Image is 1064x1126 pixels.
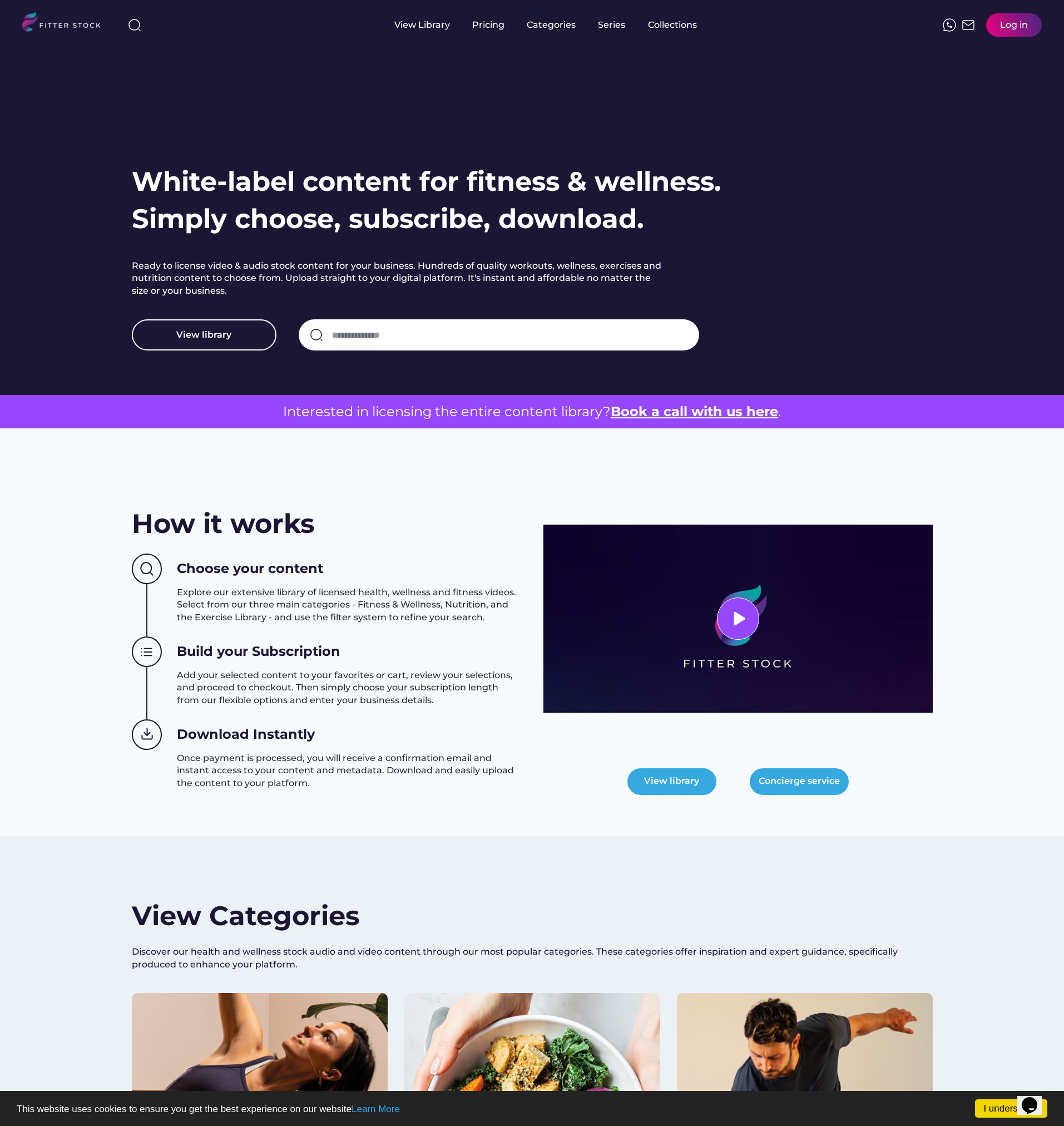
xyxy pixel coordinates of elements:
div: Collections [648,19,697,31]
img: meteor-icons_whatsapp%20%281%29.svg [943,18,956,32]
h2: How it works [132,505,314,542]
h3: Build your Subscription [177,642,340,661]
img: search-normal.svg [310,328,323,342]
img: Group%201000002437%20%282%29.svg [132,554,162,585]
p: This website uses cookies to ensure you get the best experience on our website [17,1104,1047,1114]
img: LOGO.svg [22,12,110,35]
img: Group%201000002439.svg [132,719,162,750]
h3: Download Instantly [177,725,315,744]
h3: Once payment is processed, you will receive a confirmation email and instant access to your conte... [177,752,521,789]
button: Concierge service [750,768,849,795]
a: I understand! [975,1099,1047,1118]
div: Categories [527,19,576,31]
h1: White-label content for fitness & wellness. Simply choose, subscribe, download. [132,163,721,238]
a: Book a call with us here [611,403,778,419]
div: Log in [1000,19,1028,31]
h2: Ready to license video & audio stock content for your business. Hundreds of quality workouts, wel... [132,260,666,297]
h3: Explore our extensive library of licensed health, wellness and fitness videos. Select from our th... [177,586,521,624]
iframe: chat widget [1017,1081,1053,1115]
h2: View Categories [132,897,359,935]
a: Learn More [352,1104,400,1114]
img: Frame%2051.svg [962,18,975,32]
button: View library [627,768,716,795]
h3: Add your selected content to your favorites or cart, review your selections, and proceed to check... [177,669,521,707]
img: 3977569478e370cc298ad8aabb12f348.png [543,525,933,713]
img: Group%201000002438.svg [132,636,162,668]
div: Pricing [472,19,504,31]
div: Discover our health and wellness stock audio and video content through our most popular categorie... [132,946,933,971]
div: fvck [527,6,541,17]
img: search-normal%203.svg [128,18,141,32]
h3: Choose your content [177,559,323,578]
div: View Library [394,19,450,31]
button: View library [132,319,276,350]
div: Series [598,19,626,31]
